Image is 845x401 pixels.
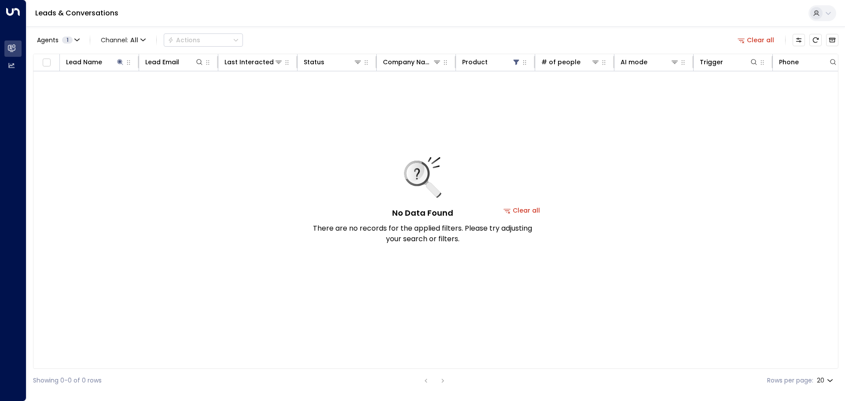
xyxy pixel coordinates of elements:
[164,33,243,47] button: Actions
[734,34,778,46] button: Clear all
[66,57,102,67] div: Lead Name
[130,37,138,44] span: All
[304,57,324,67] div: Status
[420,375,448,386] nav: pagination navigation
[304,57,362,67] div: Status
[168,36,200,44] div: Actions
[621,57,679,67] div: AI mode
[392,207,453,219] h5: No Data Found
[224,57,274,67] div: Last Interacted
[37,37,59,43] span: Agents
[35,8,118,18] a: Leads & Conversations
[383,57,441,67] div: Company Name
[462,57,521,67] div: Product
[700,57,723,67] div: Trigger
[809,34,822,46] span: Refresh
[779,57,799,67] div: Phone
[41,57,52,68] span: Toggle select all
[97,34,149,46] button: Channel:All
[541,57,580,67] div: # of people
[462,57,488,67] div: Product
[62,37,73,44] span: 1
[66,57,125,67] div: Lead Name
[817,374,835,387] div: 20
[97,34,149,46] span: Channel:
[779,57,838,67] div: Phone
[383,57,433,67] div: Company Name
[793,34,805,46] button: Customize
[33,34,83,46] button: Agents1
[621,57,647,67] div: AI mode
[700,57,758,67] div: Trigger
[826,34,838,46] button: Archived Leads
[33,376,102,385] div: Showing 0-0 of 0 rows
[224,57,283,67] div: Last Interacted
[145,57,179,67] div: Lead Email
[541,57,600,67] div: # of people
[767,376,813,385] label: Rows per page:
[164,33,243,47] div: Button group with a nested menu
[312,223,533,244] p: There are no records for the applied filters. Please try adjusting your search or filters.
[145,57,204,67] div: Lead Email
